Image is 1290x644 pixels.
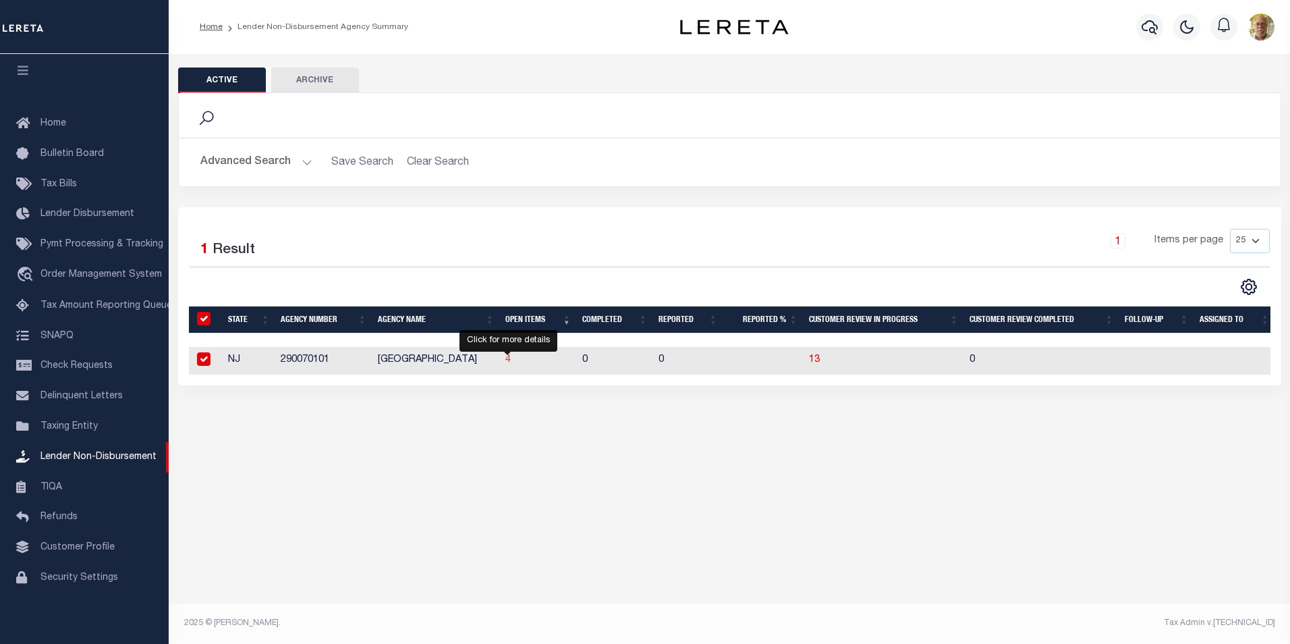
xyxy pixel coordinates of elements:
[804,306,964,334] th: Customer Review In Progress: activate to sort column ascending
[40,543,115,552] span: Customer Profile
[500,306,577,334] th: Open Items: activate to sort column ascending
[653,306,723,334] th: Reported: activate to sort column ascending
[200,243,208,257] span: 1
[1154,234,1223,248] span: Items per page
[505,355,511,365] a: 4
[178,68,266,93] button: Active
[40,512,78,522] span: Refunds
[809,355,820,365] a: 13
[213,240,255,261] label: Result
[723,306,804,334] th: Reported %: activate to sort column ascending
[223,306,275,334] th: State: activate to sort column ascending
[223,21,408,33] li: Lender Non-Disbursement Agency Summary
[372,306,500,334] th: Agency Name: activate to sort column ascending
[40,392,123,401] span: Delinquent Letters
[40,270,162,279] span: Order Management System
[223,347,275,375] td: NJ
[174,617,730,629] div: 2025 © [PERSON_NAME].
[680,20,788,34] img: logo-dark.svg
[40,149,104,159] span: Bulletin Board
[459,330,557,352] div: Click for more details
[40,240,163,249] span: Pymt Processing & Tracking
[964,347,1119,375] td: 0
[653,347,723,375] td: 0
[200,149,312,176] button: Advanced Search
[271,68,359,93] button: Archive
[739,617,1275,629] div: Tax Admin v.[TECHNICAL_ID]
[577,306,653,334] th: Completed: activate to sort column ascending
[275,347,372,375] td: 290070101
[16,267,38,284] i: travel_explore
[1194,306,1275,334] th: Assigned To: activate to sort column ascending
[40,452,157,462] span: Lender Non-Disbursement
[577,347,653,375] td: 0
[964,306,1119,334] th: Customer Review Completed: activate to sort column ascending
[200,23,223,31] a: Home
[40,180,77,189] span: Tax Bills
[372,347,500,375] td: [GEOGRAPHIC_DATA]
[40,482,62,491] span: TIQA
[40,301,172,311] span: Tax Amount Reporting Queue
[1111,234,1125,248] a: 1
[40,209,134,219] span: Lender Disbursement
[40,331,74,340] span: SNAPQ
[189,306,223,334] th: MBACode
[40,361,113,371] span: Check Requests
[40,119,66,128] span: Home
[1119,306,1194,334] th: Follow-up: activate to sort column ascending
[40,422,98,431] span: Taxing Entity
[275,306,372,334] th: Agency Number: activate to sort column ascending
[40,573,118,583] span: Security Settings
